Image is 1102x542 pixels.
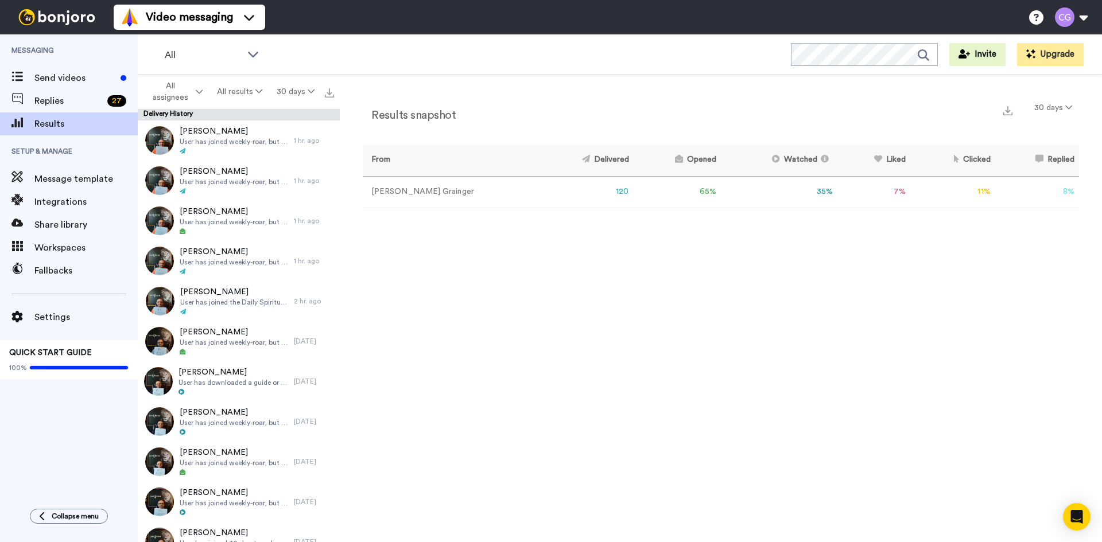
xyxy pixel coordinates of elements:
[179,378,288,387] span: User has downloaded a guide or filled out a form that is not Weekly Roar, 30 Days or Assessment, ...
[140,76,210,108] button: All assignees
[180,286,288,298] span: [PERSON_NAME]
[294,497,334,506] div: [DATE]
[180,498,288,508] span: User has joined weekly-roar, but is not in Mighty Networks.
[180,217,288,227] span: User has joined weekly-roar, but is not in Mighty Networks.
[145,166,174,195] img: 6a818b67-4fa8-499d-bf70-5ce10e39f769-thumb.jpg
[180,447,288,458] span: [PERSON_NAME]
[1027,98,1079,118] button: 30 days
[34,172,138,186] span: Message template
[321,83,337,100] button: Export all results that match these filters now.
[180,418,288,427] span: User has joined weekly-roar, but is not in Mighty Networks.
[144,367,173,396] img: 594aca15-f6b0-447a-89f3-3910a572c4ea-thumb.jpg
[995,176,1079,208] td: 8 %
[14,9,100,25] img: bj-logo-header-white.svg
[180,177,288,186] span: User has joined weekly-roar, but is not in Mighty Networks.
[34,264,138,278] span: Fallbacks
[180,126,288,137] span: [PERSON_NAME]
[138,241,340,281] a: [PERSON_NAME]User has joined weekly-roar, but is not in Mighty Networks.1 hr. ago
[180,487,288,498] span: [PERSON_NAME]
[30,509,108,524] button: Collapse menu
[145,488,174,516] img: abadfa5b-7e7a-4387-8636-8d06808a69e0-thumb.jpg
[138,161,340,201] a: [PERSON_NAME]User has joined weekly-roar, but is not in Mighty Networks.1 hr. ago
[995,145,1079,176] th: Replied
[949,43,1006,66] button: Invite
[1063,503,1091,531] div: Open Intercom Messenger
[294,176,334,185] div: 1 hr. ago
[294,417,334,426] div: [DATE]
[52,512,99,521] span: Collapse menu
[721,145,838,176] th: Watched
[180,298,288,307] span: User has joined the Daily Spiritual Kick Off
[146,287,174,315] img: b424de81-69f5-46cc-8b34-0c553fffea44-thumb.jpg
[294,377,334,386] div: [DATE]
[145,126,174,155] img: 76c7820c-035d-4c05-a52b-397c3e25551a-thumb.jpg
[34,117,138,131] span: Results
[363,145,537,176] th: From
[138,442,340,482] a: [PERSON_NAME]User has joined weekly-roar, but is not in Mighty Networks.[DATE]
[325,88,334,98] img: export.svg
[179,366,288,378] span: [PERSON_NAME]
[294,216,334,225] div: 1 hr. ago
[210,81,270,102] button: All results
[34,195,138,209] span: Integrations
[1000,102,1016,118] button: Export a summary of each team member’s results that match this filter now.
[145,407,174,436] img: 0c5d7b3d-7a28-432a-957b-fc81e8979e05-thumb.jpg
[180,458,288,467] span: User has joined weekly-roar, but is not in Mighty Networks.
[837,145,910,176] th: Liked
[138,482,340,522] a: [PERSON_NAME]User has joined weekly-roar, but is not in Mighty Networks.[DATE]
[910,145,995,176] th: Clicked
[147,80,193,103] span: All assignees
[138,120,340,161] a: [PERSON_NAME]User has joined weekly-roar, but is not in Mighty Networks.1 hr. ago
[269,81,321,102] button: 30 days
[180,166,288,177] span: [PERSON_NAME]
[138,109,340,120] div: Delivery History
[634,145,721,176] th: Opened
[180,258,288,267] span: User has joined weekly-roar, but is not in Mighty Networks.
[138,361,340,401] a: [PERSON_NAME]User has downloaded a guide or filled out a form that is not Weekly Roar, 30 Days or...
[537,145,633,176] th: Delivered
[180,137,288,146] span: User has joined weekly-roar, but is not in Mighty Networks.
[145,247,174,275] img: 6de7e36a-f55c-4017-8389-44c6e55c6de9-thumb.jpg
[294,136,334,145] div: 1 hr. ago
[294,337,334,346] div: [DATE]
[363,176,537,208] td: [PERSON_NAME] Grainger
[537,176,633,208] td: 120
[138,401,340,442] a: [PERSON_NAME]User has joined weekly-roar, but is not in Mighty Networks.[DATE]
[721,176,838,208] td: 35 %
[146,9,233,25] span: Video messaging
[294,256,334,266] div: 1 hr. ago
[1003,106,1012,115] img: export.svg
[9,349,92,357] span: QUICK START GUIDE
[180,206,288,217] span: [PERSON_NAME]
[634,176,721,208] td: 65 %
[180,527,288,539] span: [PERSON_NAME]
[121,8,139,26] img: vm-color.svg
[138,321,340,361] a: [PERSON_NAME]User has joined weekly-roar, but is not in Mighty Networks.[DATE]
[145,447,174,476] img: 574a0ab3-5061-4105-8526-e144894fc01a-thumb.jpg
[294,297,334,306] div: 2 hr. ago
[34,218,138,232] span: Share library
[34,71,116,85] span: Send videos
[294,457,334,466] div: [DATE]
[180,326,288,338] span: [PERSON_NAME]
[138,281,340,321] a: [PERSON_NAME]User has joined the Daily Spiritual Kick Off2 hr. ago
[363,109,456,122] h2: Results snapshot
[180,338,288,347] span: User has joined weekly-roar, but is not in Mighty Networks.
[9,363,27,372] span: 100%
[180,407,288,418] span: [PERSON_NAME]
[34,94,103,108] span: Replies
[34,310,138,324] span: Settings
[837,176,910,208] td: 7 %
[138,201,340,241] a: [PERSON_NAME]User has joined weekly-roar, but is not in Mighty Networks.1 hr. ago
[165,48,242,62] span: All
[180,246,288,258] span: [PERSON_NAME]
[1017,43,1084,66] button: Upgrade
[107,95,126,107] div: 27
[145,206,174,235] img: 5d5667ae-3ec3-4491-ba3a-83ef3873ec25-thumb.jpg
[910,176,995,208] td: 11 %
[145,327,174,356] img: 903c09e8-14c0-44f8-a4e0-e735ea0ceed5-thumb.jpg
[34,241,138,255] span: Workspaces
